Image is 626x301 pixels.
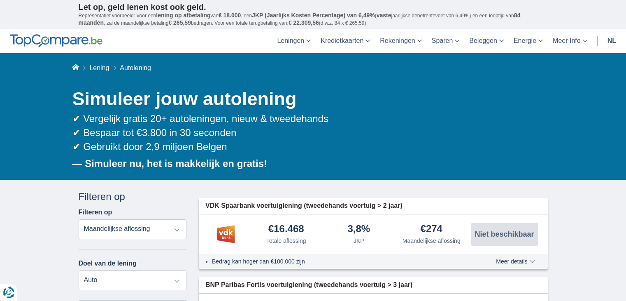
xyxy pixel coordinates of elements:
li: Bedrag kan hoger dan €100.000 zijn [212,257,466,266]
span: vaste [377,12,391,19]
a: Kredietkaarten [316,29,375,53]
label: Doel van de lening [79,260,137,267]
span: € 265,59 [168,19,191,26]
span: Niet beschikbaar [475,230,534,238]
button: Niet beschikbaar [471,223,538,246]
span: Autolening [120,64,151,71]
div: Totale aflossing [266,237,306,245]
p: Representatief voorbeeld: Voor een van , een ( jaarlijkse debetrentevoet van 6,49%) en een loopti... [79,12,548,27]
a: Leningen [272,29,316,53]
a: Sparen [427,29,465,53]
div: Maandelijkse aflossing [403,237,461,245]
div: ✔ Vergelijk gratis 20+ autoleningen, nieuw & tweedehands ✔ Bespaar tot €3.800 in 30 seconden ✔ Ge... [72,112,548,154]
span: VDK Spaarbank voertuiglening (tweedehands voertuig > 2 jaar) [205,201,403,211]
span: Meer details [496,259,535,264]
span: € 22.309,56 [289,19,319,26]
a: Meer Info [548,29,592,53]
a: Home [72,64,79,71]
button: Meer details [490,258,541,265]
span: 84 maanden [79,12,521,26]
div: 3,8% [347,224,370,235]
a: nl [603,29,621,53]
img: TopCompare [10,34,102,47]
div: JKP [354,237,364,245]
p: Let op, geld lenen kost ook geld. [79,2,548,12]
label: Filteren op [79,209,112,216]
img: product.pl.alt VDK bank [205,224,247,245]
a: Beleggen [464,29,509,53]
span: € 18.000 [219,12,241,19]
h1: Simuleer jouw autolening [72,86,548,112]
a: Rekeningen [375,29,426,53]
div: €274 [421,224,442,235]
b: — Simuleer nu, het is makkelijk en gratis! [72,158,268,169]
div: €16.468 [268,224,304,235]
a: Lening [89,64,109,71]
span: JKP (Jaarlijks Kosten Percentage) van 6,49% [252,12,375,19]
span: lening op afbetaling [156,12,210,19]
a: Energie [509,29,548,53]
span: BNP Paribas Fortis voertuiglening (tweedehands voertuig > 3 jaar) [205,280,412,290]
div: Filteren op [79,190,187,204]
